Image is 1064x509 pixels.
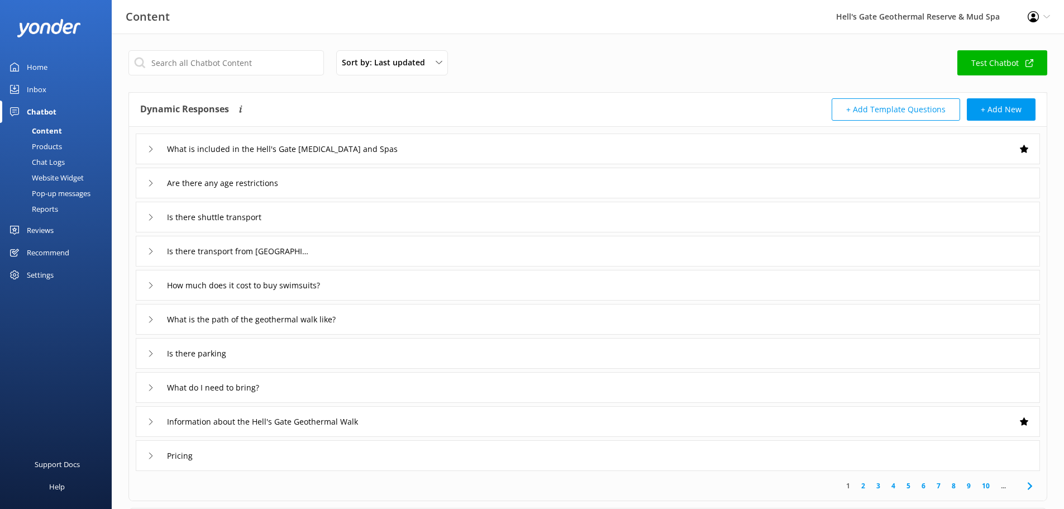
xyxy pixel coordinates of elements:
[140,98,229,121] h4: Dynamic Responses
[957,50,1047,75] a: Test Chatbot
[961,481,976,491] a: 9
[27,101,56,123] div: Chatbot
[7,201,112,217] a: Reports
[7,154,112,170] a: Chat Logs
[7,170,112,185] a: Website Widget
[7,123,112,139] a: Content
[995,481,1011,491] span: ...
[931,481,946,491] a: 7
[7,139,62,154] div: Products
[27,56,47,78] div: Home
[916,481,931,491] a: 6
[7,123,62,139] div: Content
[7,139,112,154] a: Products
[7,185,112,201] a: Pop-up messages
[976,481,995,491] a: 10
[841,481,856,491] a: 1
[967,98,1036,121] button: + Add New
[7,201,58,217] div: Reports
[126,8,170,26] h3: Content
[27,219,54,241] div: Reviews
[856,481,871,491] a: 2
[27,264,54,286] div: Settings
[342,56,432,69] span: Sort by: Last updated
[871,481,886,491] a: 3
[886,481,901,491] a: 4
[7,170,84,185] div: Website Widget
[7,185,90,201] div: Pop-up messages
[17,19,81,37] img: yonder-white-logo.png
[27,78,46,101] div: Inbox
[7,154,65,170] div: Chat Logs
[49,475,65,498] div: Help
[35,453,80,475] div: Support Docs
[128,50,324,75] input: Search all Chatbot Content
[946,481,961,491] a: 8
[27,241,69,264] div: Recommend
[832,98,960,121] button: + Add Template Questions
[901,481,916,491] a: 5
